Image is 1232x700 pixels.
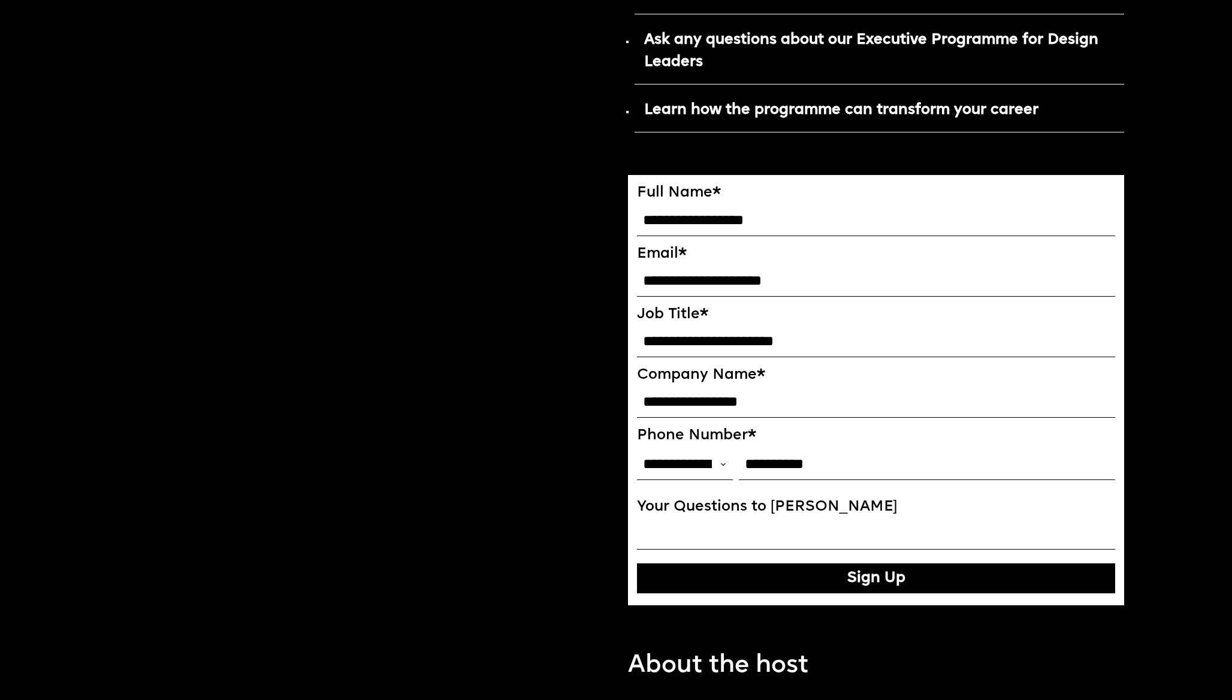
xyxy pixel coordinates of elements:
label: Full Name [637,184,1115,202]
label: Company Name [637,366,1115,384]
strong: Ask any questions about our Executive Programme for Design Leaders [644,32,1098,70]
p: About the host [628,647,808,684]
label: Your Questions to [PERSON_NAME] [637,498,1115,516]
label: Email [637,245,1115,263]
label: Phone Number [637,427,1115,445]
label: Job Title [637,306,1115,324]
strong: Learn how the programme can transform your career [644,102,1038,117]
button: Sign Up [637,563,1115,593]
